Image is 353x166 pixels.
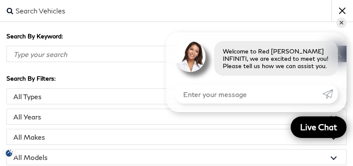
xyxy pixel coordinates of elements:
[214,41,338,76] div: Welcome to Red [PERSON_NAME] INFINITI, we are excited to meet you! Please tell us how we can assi...
[175,85,322,103] input: Enter your message
[322,85,338,103] a: Submit
[175,41,206,72] img: Agent profile photo
[291,116,347,138] a: Live Chat
[296,122,341,132] span: Live Chat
